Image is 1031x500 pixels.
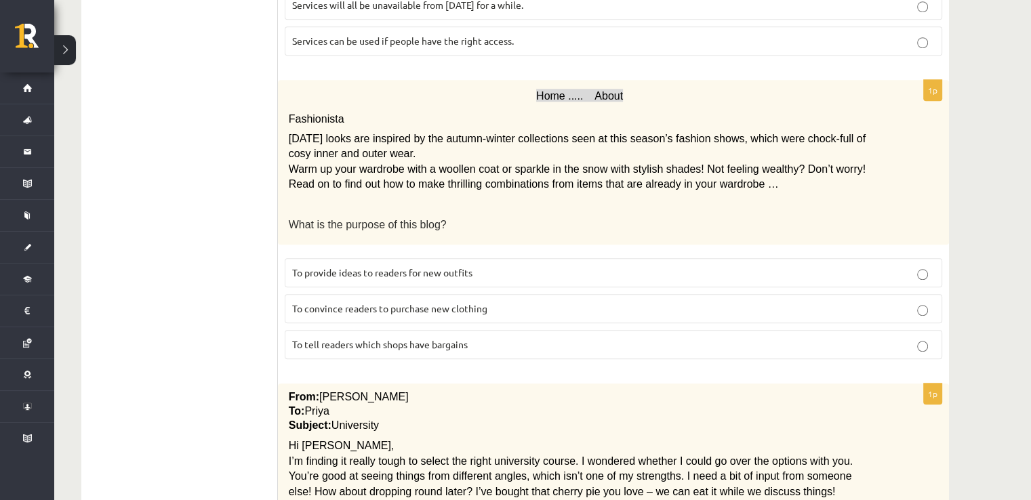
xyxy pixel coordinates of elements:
span: Hi [PERSON_NAME], [289,440,395,451]
span: Home ..... About [536,90,623,102]
input: To tell readers which shops have bargains [917,341,928,352]
span: Services can be used if people have the right access. [292,35,514,47]
input: Services will all be unavailable from [DATE] for a while. [917,1,928,12]
span: Priya [304,405,329,417]
span: To: [289,405,305,417]
span: What is the purpose of this blog? [289,219,447,230]
input: Services can be used if people have the right access. [917,37,928,48]
span: To convince readers to purchase new clothing [292,302,487,314]
span: Warm up your wardrobe with a woollen coat or sparkle in the snow with stylish shades! Not feeling... [289,163,866,190]
span: [DATE] looks are inspired by the autumn-winter collections seen at this season’s fashion shows, w... [289,133,866,159]
input: To convince readers to purchase new clothing [917,305,928,316]
p: 1p [923,383,942,404]
input: To provide ideas to readers for new outfits [917,269,928,280]
a: Rīgas 1. Tālmācības vidusskola [15,24,54,58]
span: I’m finding it really tough to select the right university course. I wondered whether I could go ... [289,455,853,497]
span: To tell readers which shops have bargains [292,338,468,350]
span: University [331,419,379,431]
span: To provide ideas to readers for new outfits [292,266,472,278]
span: Subject: [289,419,331,431]
span: [PERSON_NAME] [319,391,409,402]
p: 1p [923,79,942,101]
span: Fashionista [289,113,344,125]
span: From: [289,391,319,402]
